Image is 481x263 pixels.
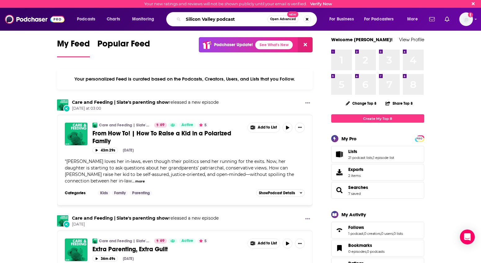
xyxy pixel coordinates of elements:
button: Show More Button [248,123,280,132]
a: Popular Feed [97,38,150,57]
span: ... [132,178,135,184]
span: Exports [333,168,346,177]
a: 0 users [381,231,393,236]
button: open menu [73,14,103,24]
span: Bookmarks [348,243,372,248]
span: Exports [348,167,363,172]
span: New [287,11,298,17]
a: Lists [348,149,394,154]
a: Show notifications dropdown [427,14,437,24]
a: From How To! | How To Raise a Kid in a Polarized Family [92,129,243,145]
span: Open Advanced [270,18,296,21]
a: Bookmarks [348,243,385,248]
a: 0 episodes [348,249,366,254]
a: 1 podcast [348,231,363,236]
a: Lists [333,150,346,159]
a: Create My Top 8 [331,114,424,123]
span: , [372,156,373,160]
span: Add to List [258,241,277,246]
h3: Categories [65,191,93,195]
img: Care and Feeding | Slate's parenting show [92,123,97,128]
a: Active [179,123,196,128]
div: [DATE] [123,256,134,261]
div: New Episode [63,221,70,228]
a: View Profile [399,37,424,42]
button: Show More Button [295,123,305,133]
button: 5 [197,239,208,243]
img: Care and Feeding | Slate's parenting show [57,99,68,111]
a: 69 [154,239,167,243]
span: Follows [348,225,364,230]
a: Care and Feeding | Slate's parenting show [72,215,169,221]
span: Monitoring [132,15,154,24]
span: From How To! | How To Raise a Kid in a Polarized Family [92,129,231,145]
span: 2 items [348,173,363,178]
h3: released a new episode [72,99,219,105]
a: My Feed [57,38,90,57]
span: Follows [331,222,424,239]
span: Popular Feed [97,38,150,53]
div: My Pro [341,136,357,142]
a: Searches [348,185,368,190]
button: Share Top 8 [385,97,413,109]
span: Bookmarks [331,240,424,256]
span: [DATE] [72,222,219,227]
a: 7 saved [348,191,361,196]
a: Show notifications dropdown [442,14,452,24]
span: Logged in as dresnic [459,12,473,26]
a: Bookmarks [333,244,346,252]
div: [DATE] [123,148,134,152]
div: Your new ratings and reviews will not be shown publicly until your email is verified. [144,2,332,6]
button: open menu [360,14,403,24]
button: Open AdvancedNew [267,15,299,23]
a: 69 [154,123,167,128]
button: Show More Button [303,99,313,107]
a: PRO [416,136,423,141]
a: Searches [333,186,346,195]
button: 43m 29s [92,147,118,153]
a: Extra Parenting, Extra Guilt [92,245,243,253]
a: 0 lists [394,231,403,236]
img: User Profile [459,12,473,26]
button: Show profile menu [459,12,473,26]
span: More [407,15,418,24]
a: Care and Feeding | Slate's parenting show [99,239,150,243]
span: Extra Parenting, Extra Guilt [92,245,168,253]
a: 1 episode list [373,156,394,160]
div: Open Intercom Messenger [460,230,475,244]
a: Kids [98,191,110,195]
a: Care and Feeding | Slate's parenting show [72,99,169,105]
span: My Feed [57,38,90,53]
svg: Email not verified [468,12,473,17]
a: Parenting [130,191,152,195]
img: Care and Feeding | Slate's parenting show [92,239,97,243]
p: Podchaser Update! [214,42,253,47]
a: Care and Feeding | Slate's parenting show [57,215,68,226]
span: Lists [331,146,424,163]
input: Search podcasts, credits, & more... [183,14,267,24]
div: Search podcasts, credits, & more... [172,12,323,26]
a: Care and Feeding | Slate's parenting show [99,123,150,128]
div: My Activity [341,212,366,217]
a: Verify Now [310,2,332,6]
span: Charts [107,15,120,24]
span: , [363,231,364,236]
span: , [381,231,381,236]
button: Change Top 8 [342,99,381,107]
span: Show Podcast Details [259,191,295,195]
img: Podchaser - Follow, Share and Rate Podcasts [5,13,65,25]
span: 69 [160,238,164,244]
h3: released a new episode [72,215,219,221]
a: Welcome [PERSON_NAME]! [331,37,393,42]
a: Extra Parenting, Extra Guilt [65,239,87,261]
img: From How To! | How To Raise a Kid in a Polarized Family [65,123,87,145]
button: open menu [325,14,362,24]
